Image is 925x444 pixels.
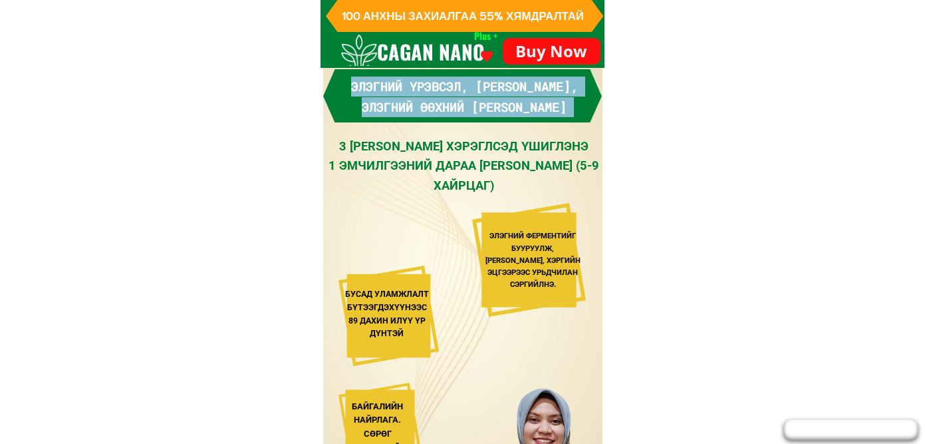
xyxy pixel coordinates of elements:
[377,36,525,68] h3: CAGAN NANO
[329,77,600,117] h3: Элэгний үрэвсэл, [PERSON_NAME], элэгний өөхний [PERSON_NAME]
[503,38,600,65] p: Buy Now
[326,136,602,195] div: 3 [PERSON_NAME] ХЭРЭГЛСЭД ҮШИГЛЭНЭ 1 ЭМЧИЛГЭЭНИЙ ДАРАА [PERSON_NAME] (5-9 ХАЙРЦАГ)
[344,288,429,341] div: БУСАД УЛАМЖЛАЛТ БҮТЭЭГДЭХҮҮНЭЭС 89 ДАХИН ИЛҮҮ ҮР ДҮНТЭЙ
[484,230,582,290] div: ЭЛЭГНИЙ ФЕРМЕНТИЙГ БУУРУУЛЖ, [PERSON_NAME], ХЭРГИЙН ЭЦГЭЭРЭЭС УРЬДЧИЛАН СЭРГИЙЛНЭ.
